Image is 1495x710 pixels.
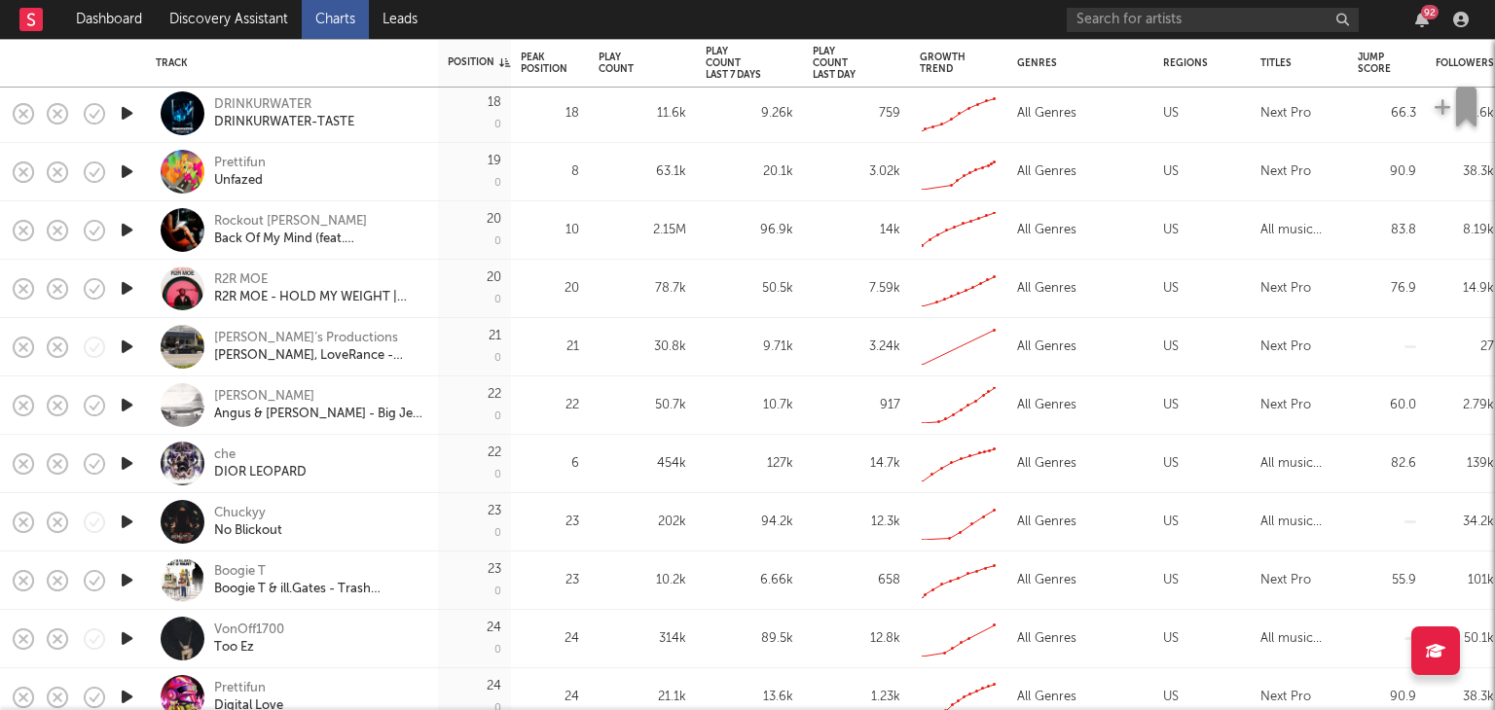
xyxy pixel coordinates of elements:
div: 8.19k [1436,219,1494,242]
div: 7.59k [813,277,900,301]
div: Prettifun [214,680,283,697]
div: 139k [1436,452,1494,476]
div: Growth Trend [920,52,968,75]
div: US [1163,102,1179,125]
div: Peak Position [521,52,567,75]
div: 2.79k [1436,394,1494,417]
div: 96.9k [706,219,793,242]
div: Chuckyy [214,505,266,522]
div: Next Pro [1260,686,1311,709]
div: US [1163,219,1179,242]
div: Angus & [PERSON_NAME] - Big Jet Plane ([PERSON_NAME] Flip) [214,406,423,423]
div: Genres [1017,57,1134,69]
div: 0 [494,236,501,247]
div: 63.1k [599,160,686,184]
div: Back Of My Mind (feat. [PERSON_NAME]) [214,231,423,248]
div: 24 [521,627,579,651]
a: Boogie TBoogie T & ill.Gates - Trash Bandicoot [214,563,423,598]
div: 202k [599,511,686,534]
div: 24 [487,680,501,692]
div: 10.2k [599,569,686,592]
div: 24 [521,686,579,709]
a: cheDIOR LEOPARD [214,446,307,481]
div: Next Pro [1260,160,1311,184]
div: All Genres [1017,511,1076,534]
div: 23 [521,511,579,534]
div: 23 [488,563,501,576]
div: 0 [494,528,501,539]
div: 0 [494,353,501,364]
div: Track [156,57,419,69]
div: US [1163,511,1179,534]
div: DIOR LEOPARD [214,464,307,481]
div: US [1163,277,1179,301]
div: 0 [494,411,501,422]
div: All Genres [1017,627,1076,651]
a: PrettifunUnfazed [214,155,266,190]
div: 12.8k [813,627,900,651]
div: 0 [494,586,501,597]
div: No Blickout [214,522,282,540]
div: 90.9 [1358,160,1416,184]
div: 14.7k [813,452,900,476]
div: 10.7k [706,394,793,417]
div: [PERSON_NAME] [214,388,423,406]
div: US [1163,627,1179,651]
div: 55.9 [1358,569,1416,592]
div: 658 [813,569,900,592]
div: Next Pro [1260,394,1311,417]
button: 92 [1415,12,1429,27]
div: 92 [1421,5,1439,19]
div: R2R MOE [214,271,423,289]
div: 12.3k [813,511,900,534]
div: [PERSON_NAME]’s Productions [214,330,398,347]
div: All music genres [1260,627,1338,651]
div: Titles [1260,57,1329,69]
div: All Genres [1017,452,1076,476]
div: All Genres [1017,219,1076,242]
div: All Genres [1017,336,1076,359]
div: 1.23k [813,686,900,709]
div: 8 [521,160,579,184]
div: 34.2k [1436,511,1494,534]
input: Search for artists [1067,8,1359,32]
div: 10 [521,219,579,242]
div: All music genres, New & Hot [1260,452,1338,476]
div: All music genres [1260,219,1338,242]
div: 30.8k [599,336,686,359]
div: Followers [1436,57,1494,69]
div: 0 [494,295,501,305]
div: 76.9 [1358,277,1416,301]
div: 20 [487,271,501,284]
div: 82.6 [1358,452,1416,476]
div: 94.2k [706,511,793,534]
div: All Genres [1017,277,1076,301]
div: Play Count Last 7 Days [706,46,764,81]
div: Unfazed [214,172,266,190]
div: 759 [813,102,900,125]
div: 23 [521,569,579,592]
div: All Genres [1017,569,1076,592]
div: US [1163,336,1179,359]
div: che [214,446,307,464]
div: 0 [494,645,501,656]
div: 0 [494,470,501,480]
div: 27 [1436,336,1494,359]
div: 22 [521,394,579,417]
div: 9.26k [706,102,793,125]
div: Next Pro [1260,569,1311,592]
div: US [1163,160,1179,184]
div: 6.66k [706,569,793,592]
div: Next Pro [1260,277,1311,301]
div: Boogie T [214,563,423,581]
div: 66.3 [1358,102,1416,125]
div: 60.0 [1358,394,1416,417]
div: R2R MOE - HOLD MY WEIGHT | THE BOOTH [214,289,423,306]
div: 13.6k [706,686,793,709]
div: 0 [494,178,501,189]
div: Jump Score [1358,52,1391,75]
div: 917 [813,394,900,417]
div: 83.8 [1358,219,1416,242]
div: 19 [488,155,501,167]
div: All Genres [1017,102,1076,125]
